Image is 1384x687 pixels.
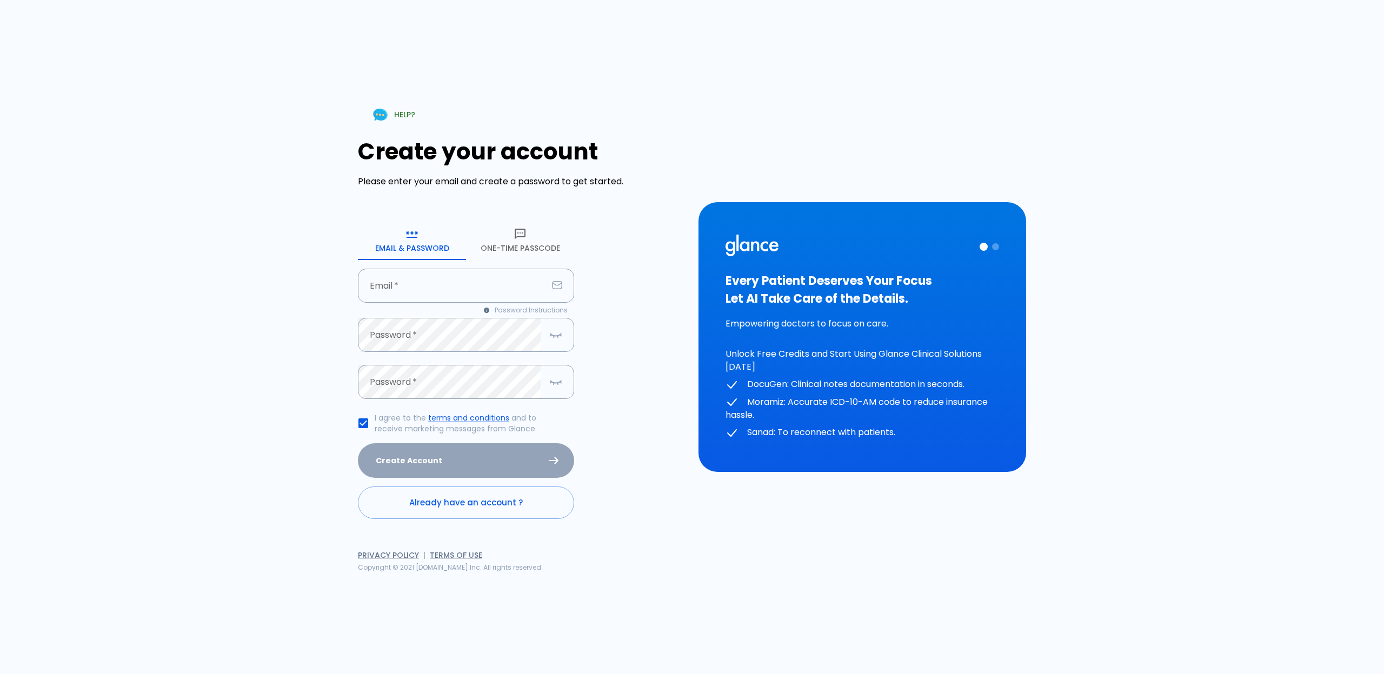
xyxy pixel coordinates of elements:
[358,101,428,129] a: HELP?
[423,550,425,561] span: |
[726,348,999,373] p: Unlock Free Credits and Start Using Glance Clinical Solutions [DATE]
[371,105,390,124] img: Chat Support
[358,221,466,260] button: Email & Password
[358,486,574,519] a: Already have an account ?
[375,412,565,434] p: I agree to the and to receive marketing messages from Glance.
[358,269,548,303] input: your.email@example.com
[358,138,686,165] h1: Create your account
[726,272,999,308] h3: Every Patient Deserves Your Focus Let AI Take Care of the Details.
[495,305,568,316] span: Password Instructions
[477,303,574,318] button: Password Instructions
[726,317,999,330] p: Empowering doctors to focus on care.
[358,550,419,561] a: Privacy Policy
[430,550,482,561] a: Terms of Use
[466,221,574,260] button: One-Time Passcode
[726,426,999,439] p: Sanad: To reconnect with patients.
[726,396,999,422] p: Moramiz: Accurate ICD-10-AM code to reduce insurance hassle.
[358,175,686,188] p: Please enter your email and create a password to get started.
[358,563,543,572] span: Copyright © 2021 [DOMAIN_NAME] Inc. All rights reserved.
[726,378,999,391] p: DocuGen: Clinical notes documentation in seconds.
[428,412,509,423] a: terms and conditions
